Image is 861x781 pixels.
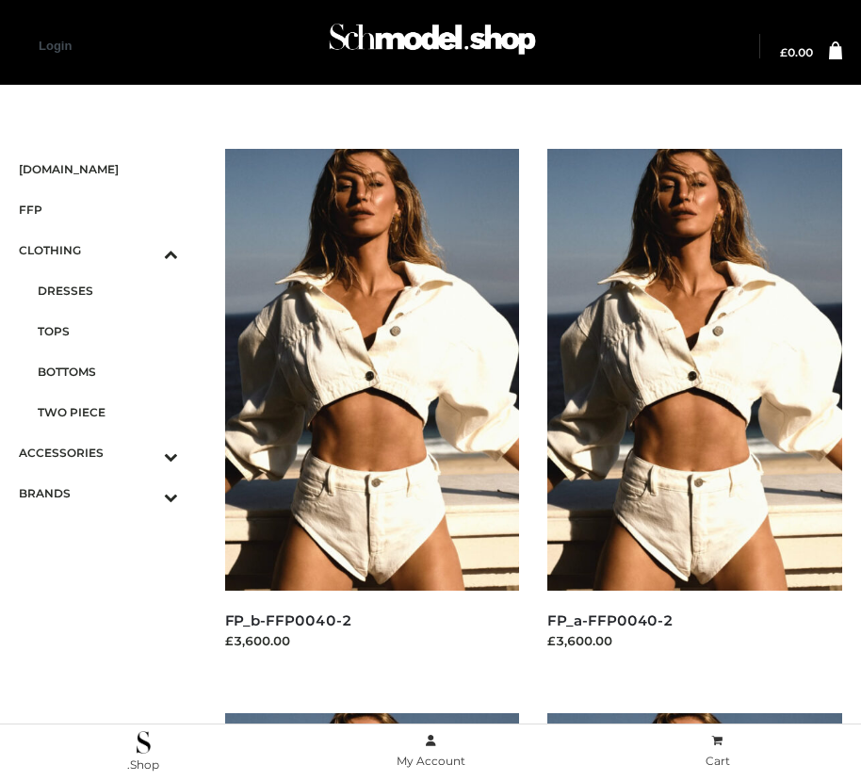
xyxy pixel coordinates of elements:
[19,432,178,473] a: ACCESSORIESToggle Submenu
[19,230,178,270] a: CLOTHINGToggle Submenu
[38,351,178,392] a: BOTTOMS
[706,754,730,768] span: Cart
[38,401,178,423] span: TWO PIECE
[19,158,178,180] span: [DOMAIN_NAME]
[38,320,178,342] span: TOPS
[780,47,813,58] a: £0.00
[780,45,813,59] bdi: 0.00
[547,611,674,629] a: FP_a-FFP0040-2
[780,45,788,59] span: £
[19,199,178,220] span: FFP
[39,39,72,53] a: Login
[574,730,861,773] a: Cart
[19,149,178,189] a: [DOMAIN_NAME]
[38,280,178,301] span: DRESSES
[19,239,178,261] span: CLOTHING
[19,482,178,504] span: BRANDS
[225,611,352,629] a: FP_b-FFP0040-2
[320,16,541,77] a: Schmodel Admin 964
[112,432,178,473] button: Toggle Submenu
[225,631,520,650] div: £3,600.00
[112,230,178,270] button: Toggle Submenu
[324,10,541,77] img: Schmodel Admin 964
[38,392,178,432] a: TWO PIECE
[127,757,159,772] span: .Shop
[19,442,178,464] span: ACCESSORIES
[137,731,151,754] img: .Shop
[19,189,178,230] a: FFP
[38,361,178,382] span: BOTTOMS
[287,730,575,773] a: My Account
[547,631,842,650] div: £3,600.00
[19,473,178,513] a: BRANDSToggle Submenu
[38,311,178,351] a: TOPS
[38,270,178,311] a: DRESSES
[397,754,465,768] span: My Account
[112,473,178,513] button: Toggle Submenu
